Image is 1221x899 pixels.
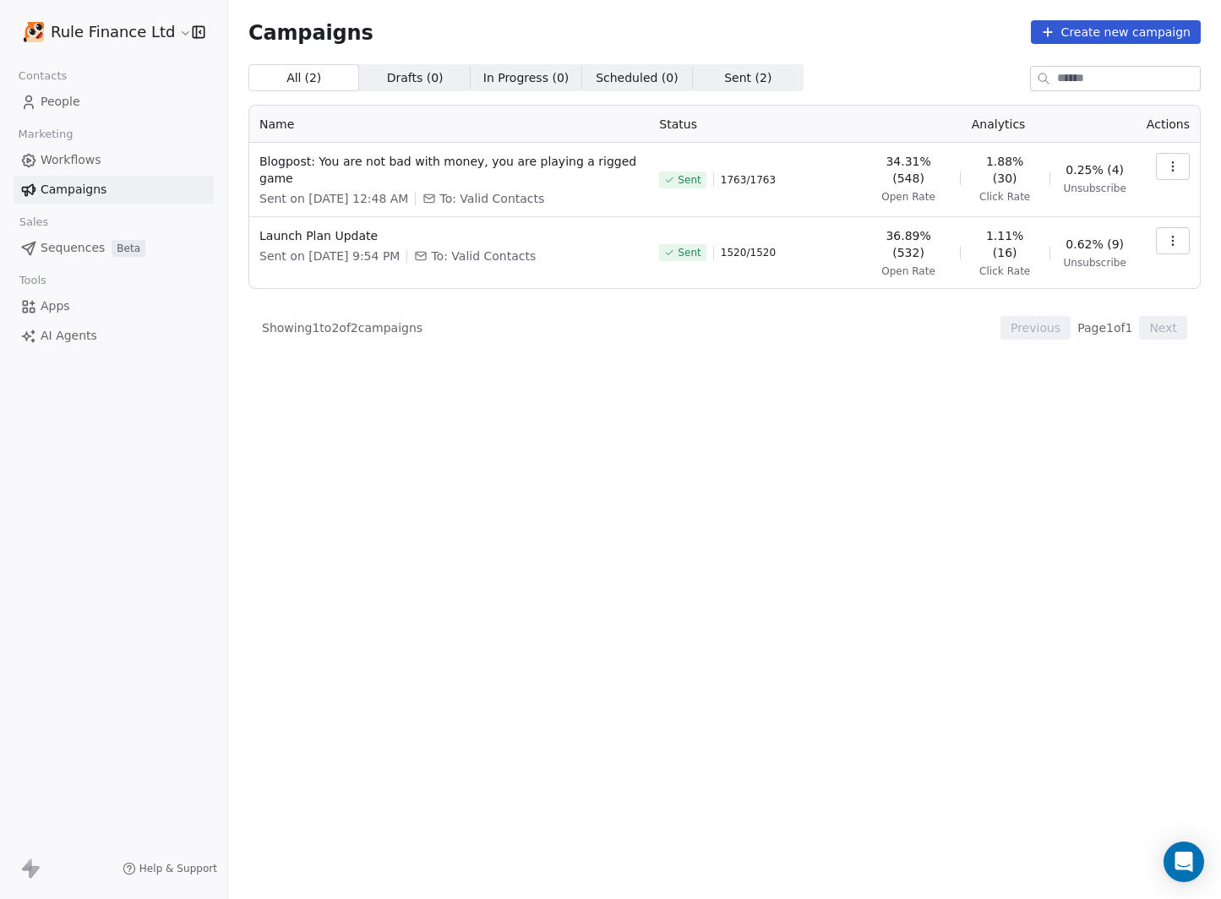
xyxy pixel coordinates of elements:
[974,227,1036,261] span: 1.11% (16)
[649,106,860,143] th: Status
[20,18,180,46] button: Rule Finance Ltd
[596,69,679,87] span: Scheduled ( 0 )
[259,153,639,187] span: Blogpost: You are not bad with money, you are playing a rigged game
[1137,106,1200,143] th: Actions
[14,88,214,116] a: People
[123,862,217,875] a: Help & Support
[860,106,1137,143] th: Analytics
[881,264,935,278] span: Open Rate
[41,151,101,169] span: Workflows
[1066,161,1124,178] span: 0.25% (4)
[14,176,214,204] a: Campaigns
[51,21,175,43] span: Rule Finance Ltd
[12,210,56,235] span: Sales
[870,227,946,261] span: 36.89% (532)
[248,20,373,44] span: Campaigns
[112,240,145,257] span: Beta
[41,297,70,315] span: Apps
[1000,316,1071,340] button: Previous
[11,122,80,147] span: Marketing
[41,327,97,345] span: AI Agents
[678,173,700,187] span: Sent
[1164,842,1204,882] div: Open Intercom Messenger
[259,227,639,244] span: Launch Plan Update
[14,146,214,174] a: Workflows
[1077,319,1132,336] span: Page 1 of 1
[262,319,422,336] span: Showing 1 to 2 of 2 campaigns
[1139,316,1187,340] button: Next
[41,239,105,257] span: Sequences
[439,190,544,207] span: To: Valid Contacts
[24,22,44,42] img: app-icon-nutty-512.png
[979,190,1030,204] span: Click Rate
[1064,182,1126,195] span: Unsubscribe
[483,69,570,87] span: In Progress ( 0 )
[1064,256,1126,270] span: Unsubscribe
[721,246,776,259] span: 1520 / 1520
[1066,236,1124,253] span: 0.62% (9)
[721,173,776,187] span: 1763 / 1763
[14,234,214,262] a: SequencesBeta
[974,153,1036,187] span: 1.88% (30)
[41,181,106,199] span: Campaigns
[14,322,214,350] a: AI Agents
[259,190,408,207] span: Sent on [DATE] 12:48 AM
[387,69,444,87] span: Drafts ( 0 )
[139,862,217,875] span: Help & Support
[678,246,700,259] span: Sent
[12,268,53,293] span: Tools
[41,93,80,111] span: People
[870,153,946,187] span: 34.31% (548)
[724,69,771,87] span: Sent ( 2 )
[249,106,649,143] th: Name
[881,190,935,204] span: Open Rate
[11,63,74,89] span: Contacts
[1031,20,1201,44] button: Create new campaign
[259,248,400,264] span: Sent on [DATE] 9:54 PM
[431,248,536,264] span: To: Valid Contacts
[979,264,1030,278] span: Click Rate
[14,292,214,320] a: Apps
